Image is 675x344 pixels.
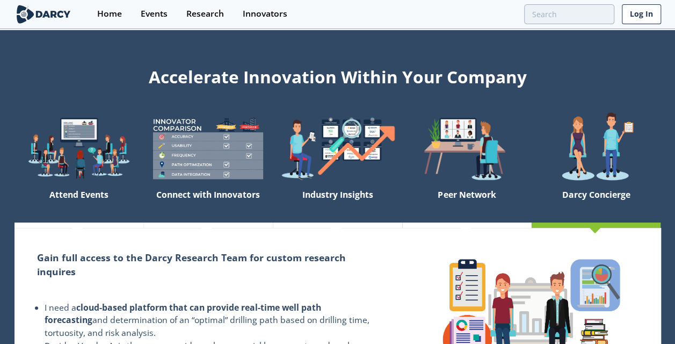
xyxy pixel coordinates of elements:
[45,302,380,340] li: I need a and determination of an “optimal” drilling path based on drilling time, tortuosity, and ...
[14,185,144,223] div: Attend Events
[524,4,614,24] input: Advanced Search
[273,185,402,223] div: Industry Insights
[622,4,661,24] a: Log In
[243,10,287,18] div: Innovators
[97,10,122,18] div: Home
[143,185,273,223] div: Connect with Innovators
[273,112,402,184] img: welcome-find-a12191a34a96034fcac36f4ff4d37733.png
[532,112,661,184] img: welcome-concierge-wide-20dccca83e9cbdbb601deee24fb8df72.png
[14,60,661,89] div: Accelerate Innovation Within Your Company
[141,10,168,18] div: Events
[532,185,661,223] div: Darcy Concierge
[14,112,144,184] img: welcome-explore-560578ff38cea7c86bcfe544b5e45342.png
[37,250,380,279] h2: Gain full access to the Darcy Research Team for custom research inquires
[402,112,532,184] img: welcome-attend-b816887fc24c32c29d1763c6e0ddb6e6.png
[186,10,224,18] div: Research
[402,185,532,223] div: Peer Network
[143,112,273,184] img: welcome-compare-1b687586299da8f117b7ac84fd957760.png
[45,302,321,326] strong: cloud-based platform that can provide real-time well path forecasting
[14,5,73,24] img: logo-wide.svg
